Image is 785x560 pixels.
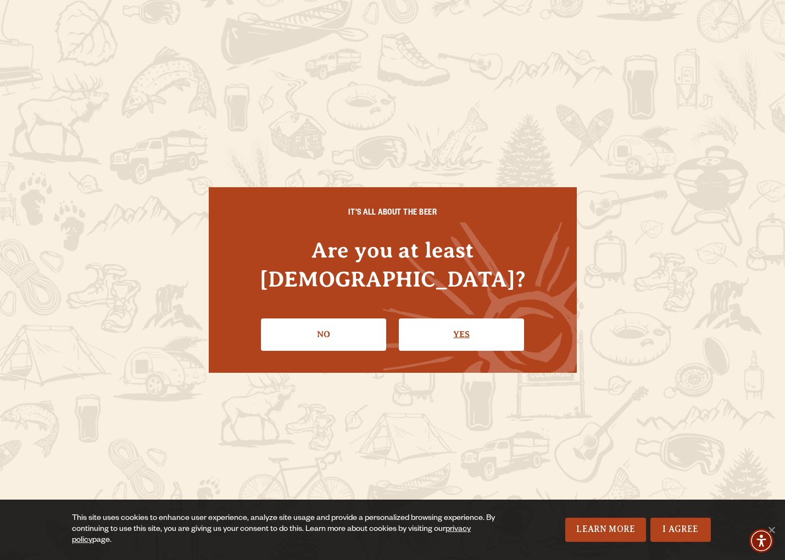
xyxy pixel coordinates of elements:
[72,513,510,546] div: This site uses cookies to enhance user experience, analyze site usage and provide a personalized ...
[565,518,646,542] a: Learn More
[231,236,555,294] h4: Are you at least [DEMOGRAPHIC_DATA]?
[399,318,524,350] a: Confirm I'm 21 or older
[231,209,555,219] h6: IT'S ALL ABOUT THE BEER
[749,529,773,553] div: Accessibility Menu
[650,518,711,542] a: I Agree
[261,318,386,350] a: No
